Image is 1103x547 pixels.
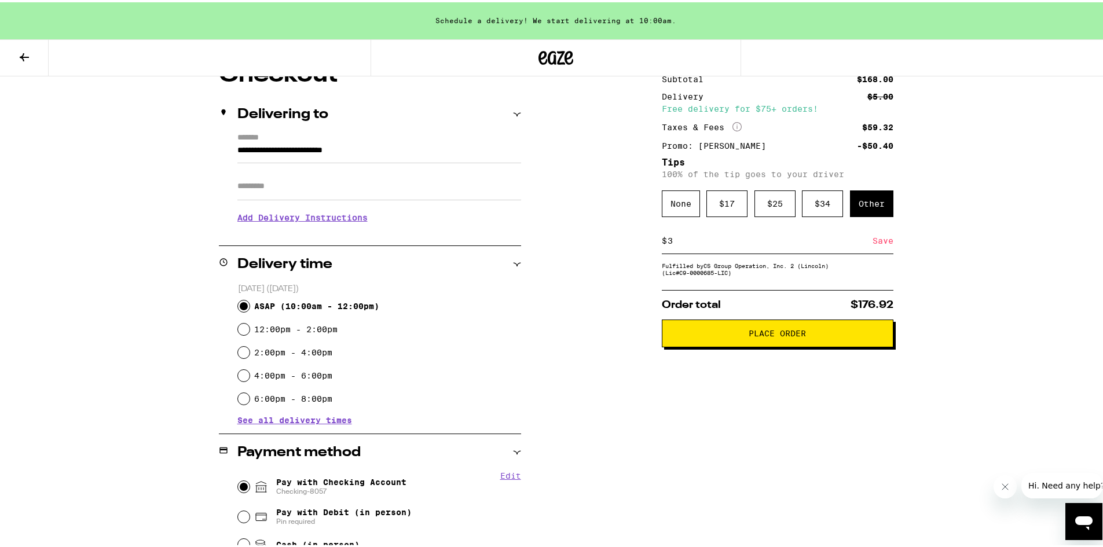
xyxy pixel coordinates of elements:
span: $176.92 [851,298,893,308]
iframe: Message from company [1021,471,1102,496]
span: Pay with Debit (in person) [276,505,412,515]
span: Pay with Checking Account [276,475,406,494]
span: Place Order [749,327,806,335]
label: 6:00pm - 8:00pm [254,392,332,401]
span: Order total [662,298,721,308]
button: See all delivery times [237,414,352,422]
h2: Delivering to [237,105,328,119]
div: Promo: [PERSON_NAME] [662,139,774,148]
label: 12:00pm - 2:00pm [254,322,338,332]
div: $ 34 [802,188,843,215]
div: Delivery [662,90,712,98]
div: Subtotal [662,73,712,81]
div: $168.00 [857,73,893,81]
h2: Payment method [237,443,361,457]
div: Free delivery for $75+ orders! [662,102,893,111]
span: Cash (in person) [276,538,360,547]
div: $5.00 [867,90,893,98]
div: $ 17 [706,188,747,215]
span: Pin required [276,515,412,524]
h5: Tips [662,156,893,165]
span: Checking-8057 [276,484,406,494]
span: ASAP ( 10:00am - 12:00pm ) [254,299,379,309]
div: None [662,188,700,215]
div: Other [850,188,893,215]
p: 100% of the tip goes to your driver [662,167,893,177]
label: 2:00pm - 4:00pm [254,346,332,355]
span: Hi. Need any help? [7,8,83,17]
p: [DATE] ([DATE]) [238,281,521,292]
iframe: Close message [994,473,1017,496]
div: Save [873,226,893,251]
div: -$50.40 [857,139,893,148]
button: Edit [500,469,521,478]
p: We'll contact you at [PHONE_NUMBER] when we arrive [237,229,521,238]
div: $ [662,226,667,251]
div: Fulfilled by CS Group Operation, Inc. 2 (Lincoln) (Lic# C9-0000685-LIC ) [662,260,893,274]
div: Taxes & Fees [662,120,742,130]
div: $ 25 [754,188,796,215]
iframe: Button to launch messaging window [1065,501,1102,538]
h2: Delivery time [237,255,332,269]
div: $59.32 [862,121,893,129]
h3: Add Delivery Instructions [237,202,521,229]
button: Place Order [662,317,893,345]
label: 4:00pm - 6:00pm [254,369,332,378]
input: 0 [667,233,873,244]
